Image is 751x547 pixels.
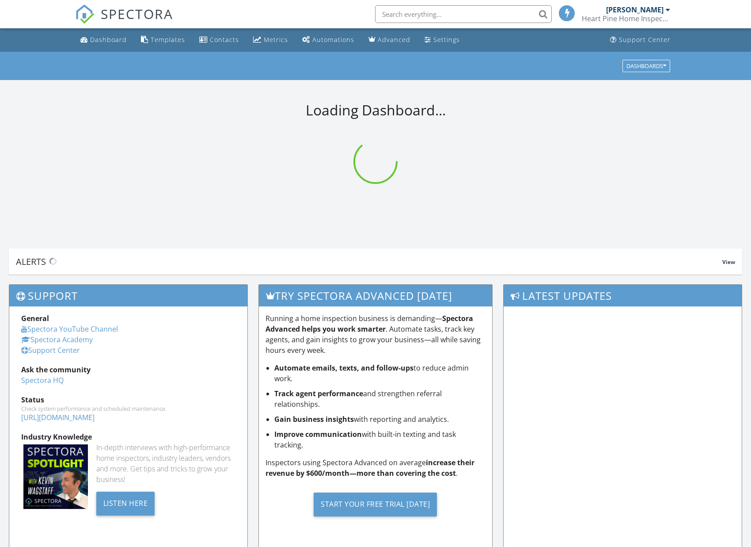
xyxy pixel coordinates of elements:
[622,60,670,72] button: Dashboards
[96,492,155,516] div: Listen Here
[266,314,473,334] strong: Spectora Advanced helps you work smarter
[21,375,64,385] a: Spectora HQ
[582,14,670,23] div: Heart Pine Home Inspections
[196,32,243,48] a: Contacts
[274,414,354,424] strong: Gain business insights
[433,35,460,44] div: Settings
[250,32,292,48] a: Metrics
[274,388,485,409] li: and strengthen referral relationships.
[21,413,95,422] a: [URL][DOMAIN_NAME]
[101,4,173,23] span: SPECTORA
[264,35,288,44] div: Metrics
[274,363,413,373] strong: Automate emails, texts, and follow-ups
[151,35,185,44] div: Templates
[266,458,474,478] strong: increase their revenue by $600/month—more than covering the cost
[274,414,485,425] li: with reporting and analytics.
[606,5,664,14] div: [PERSON_NAME]
[77,32,130,48] a: Dashboard
[619,35,671,44] div: Support Center
[504,285,742,306] h3: Latest Updates
[274,363,485,384] li: to reduce admin work.
[21,314,49,323] strong: General
[21,394,235,405] div: Status
[365,32,414,48] a: Advanced
[299,32,358,48] a: Automations (Basic)
[274,429,485,450] li: with built-in texting and task tracking.
[312,35,354,44] div: Automations
[274,389,363,398] strong: Track agent performance
[16,256,722,268] div: Alerts
[722,258,735,266] span: View
[96,498,155,508] a: Listen Here
[90,35,127,44] div: Dashboard
[421,32,463,48] a: Settings
[210,35,239,44] div: Contacts
[266,313,485,356] p: Running a home inspection business is demanding— . Automate tasks, track key agents, and gain ins...
[274,429,362,439] strong: Improve communication
[259,285,492,306] h3: Try spectora advanced [DATE]
[21,324,118,334] a: Spectora YouTube Channel
[9,285,247,306] h3: Support
[137,32,189,48] a: Templates
[607,32,674,48] a: Support Center
[96,442,236,485] div: In-depth interviews with high-performance home inspectors, industry leaders, vendors and more. Ge...
[378,35,410,44] div: Advanced
[266,457,485,478] p: Inspectors using Spectora Advanced on average .
[21,432,235,442] div: Industry Knowledge
[21,364,235,375] div: Ask the community
[21,335,93,344] a: Spectora Academy
[21,405,235,412] div: Check system performance and scheduled maintenance.
[626,63,666,69] div: Dashboards
[375,5,552,23] input: Search everything...
[21,345,80,355] a: Support Center
[314,493,437,516] div: Start Your Free Trial [DATE]
[75,12,173,31] a: SPECTORA
[266,486,485,523] a: Start Your Free Trial [DATE]
[75,4,95,24] img: The Best Home Inspection Software - Spectora
[23,444,88,509] img: Spectoraspolightmain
